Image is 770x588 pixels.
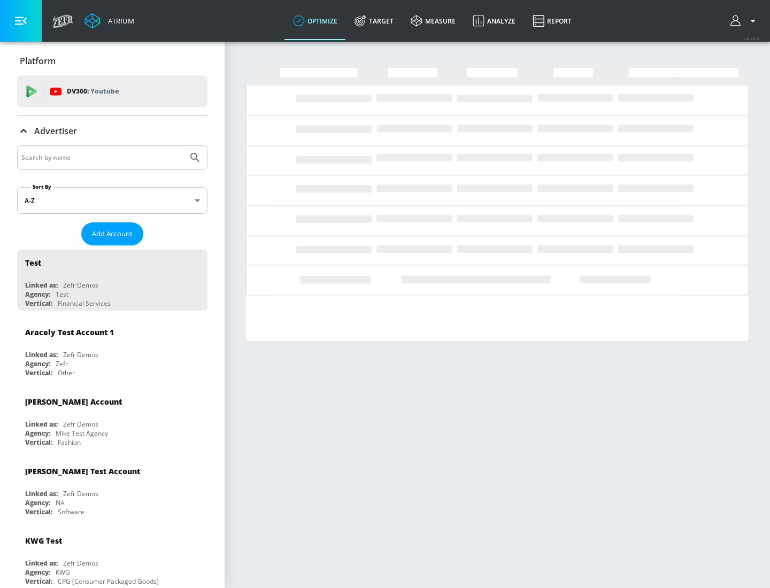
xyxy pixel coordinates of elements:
p: Advertiser [34,125,77,137]
div: CPG (Consumer Packaged Goods) [58,577,159,586]
span: v 4.24.0 [744,35,759,41]
a: optimize [284,2,346,40]
div: Advertiser [17,116,207,146]
a: Analyze [464,2,524,40]
div: [PERSON_NAME] Account [25,397,122,407]
div: Vertical: [25,368,52,377]
div: Fashion [58,438,81,447]
p: DV360: [67,86,119,97]
div: Test [56,290,68,299]
span: Add Account [92,228,133,240]
div: Aracely Test Account 1 [25,327,114,337]
a: Atrium [84,13,134,29]
div: Agency: [25,359,50,368]
div: [PERSON_NAME] AccountLinked as:Zefr DemosAgency:Mike Test AgencyVertical:Fashion [17,389,207,450]
p: Platform [20,55,56,67]
div: Zefr Demos [63,559,98,568]
div: Other [58,368,75,377]
div: Zefr Demos [63,420,98,429]
a: measure [402,2,464,40]
div: TestLinked as:Zefr DemosAgency:TestVertical:Financial Services [17,250,207,311]
div: Financial Services [58,299,111,308]
div: [PERSON_NAME] Test Account [25,466,140,476]
button: Add Account [81,222,143,245]
div: KWG Test [25,536,62,546]
div: Test [25,258,41,268]
div: Vertical: [25,577,52,586]
div: Agency: [25,568,50,577]
div: Software [58,507,84,516]
div: Vertical: [25,507,52,516]
div: Zefr Demos [63,281,98,290]
a: Target [346,2,402,40]
div: KWG [56,568,70,577]
div: Agency: [25,429,50,438]
a: Report [524,2,580,40]
div: Linked as: [25,420,58,429]
div: Linked as: [25,350,58,359]
p: Youtube [90,86,119,97]
div: Platform [17,46,207,76]
div: Mike Test Agency [56,429,108,438]
div: Linked as: [25,281,58,290]
div: Linked as: [25,559,58,568]
div: Aracely Test Account 1Linked as:Zefr DemosAgency:ZefrVertical:Other [17,319,207,380]
div: DV360: Youtube [17,75,207,107]
div: A-Z [17,187,207,214]
div: Zefr [56,359,68,368]
label: Sort By [30,183,53,190]
div: Zefr Demos [63,350,98,359]
div: Agency: [25,290,50,299]
div: Linked as: [25,489,58,498]
div: Zefr Demos [63,489,98,498]
div: Agency: [25,498,50,507]
div: Vertical: [25,299,52,308]
div: Vertical: [25,438,52,447]
div: [PERSON_NAME] Test AccountLinked as:Zefr DemosAgency:NAVertical:Software [17,458,207,519]
div: NA [56,498,65,507]
input: Search by name [21,151,183,165]
div: Atrium [104,16,134,26]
